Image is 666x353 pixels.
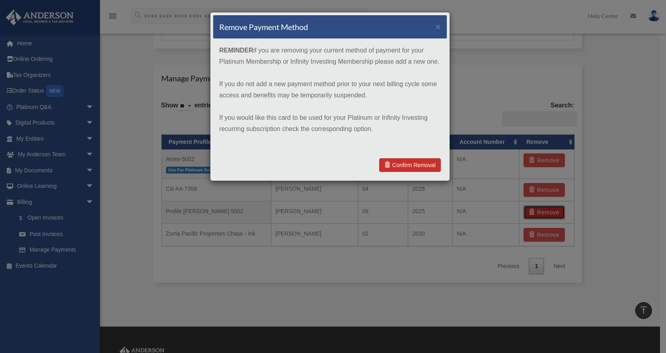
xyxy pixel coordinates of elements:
div: if you are removing your current method of payment for your Platinum Membership or Infinity Inves... [213,39,447,152]
p: If you do not add a new payment method prior to your next billing cycle some access and benefits ... [219,79,441,101]
a: Confirm Removal [379,158,441,172]
button: × [436,22,441,31]
p: If you would like this card to be used for your Platinum or Infinity Investing recurring subscrip... [219,112,441,135]
h4: Remove Payment Method [219,21,308,32]
strong: REMINDER [219,47,253,54]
